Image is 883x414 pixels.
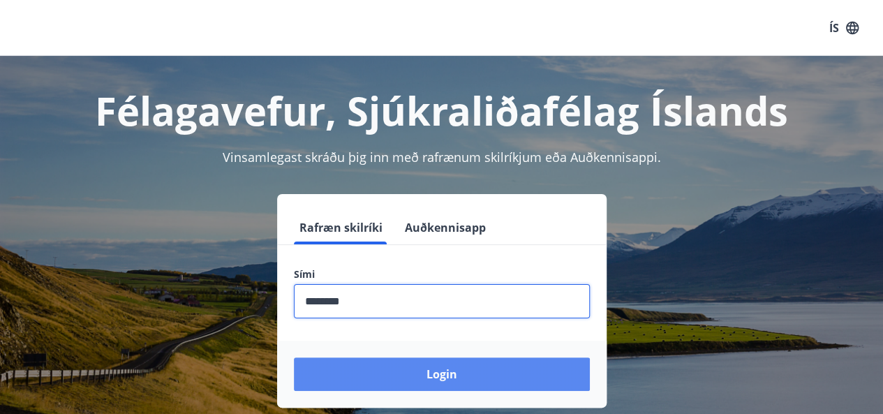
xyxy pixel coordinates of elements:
[17,84,866,137] h1: Félagavefur, Sjúkraliðafélag Íslands
[223,149,661,165] span: Vinsamlegast skráðu þig inn með rafrænum skilríkjum eða Auðkennisappi.
[399,211,491,244] button: Auðkennisapp
[294,357,590,391] button: Login
[294,267,590,281] label: Sími
[822,15,866,40] button: ÍS
[294,211,388,244] button: Rafræn skilríki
